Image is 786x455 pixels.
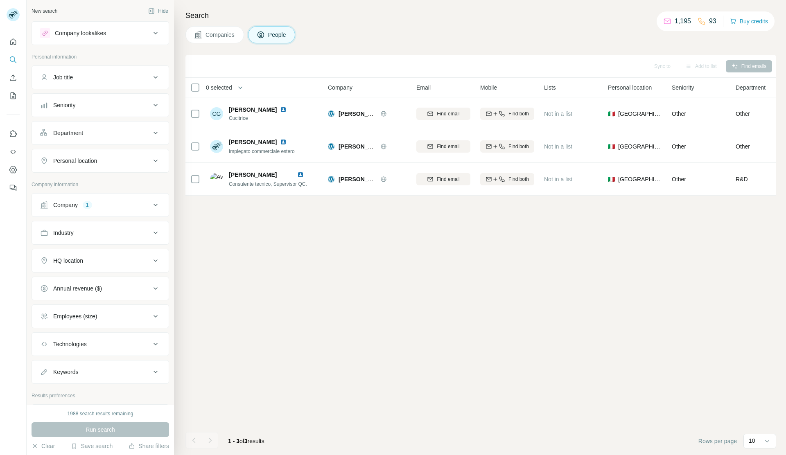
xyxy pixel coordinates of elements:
[672,143,686,150] span: Other
[7,34,20,49] button: Quick start
[53,312,97,320] div: Employees (size)
[142,5,174,17] button: Hide
[416,173,470,185] button: Find email
[32,181,169,188] p: Company information
[229,171,277,178] span: [PERSON_NAME]
[736,83,766,92] span: Department
[698,437,737,445] span: Rows per page
[280,139,287,145] img: LinkedIn logo
[480,83,497,92] span: Mobile
[416,108,470,120] button: Find email
[68,410,133,417] div: 1988 search results remaining
[210,173,223,186] img: Avatar
[297,171,304,178] img: LinkedIn logo
[480,108,534,120] button: Find both
[339,176,531,182] span: [PERSON_NAME] Home AND [PERSON_NAME] [GEOGRAPHIC_DATA]
[32,306,169,326] button: Employees (size)
[544,83,556,92] span: Lists
[544,176,572,182] span: Not in a list
[32,151,169,171] button: Personal location
[239,438,244,444] span: of
[7,52,20,67] button: Search
[83,201,92,209] div: 1
[328,83,352,92] span: Company
[53,157,97,165] div: Personal location
[608,83,652,92] span: Personal location
[53,284,102,293] div: Annual revenue ($)
[7,180,20,195] button: Feedback
[709,16,716,26] p: 93
[32,362,169,382] button: Keywords
[437,143,459,150] span: Find email
[32,442,55,450] button: Clear
[32,95,169,115] button: Seniority
[55,29,106,37] div: Company lookalikes
[544,110,572,117] span: Not in a list
[185,10,776,21] h4: Search
[7,70,20,85] button: Enrich CSV
[53,368,78,376] div: Keywords
[229,181,307,187] span: Consulente tecnico, Supervisor QC.
[672,110,686,117] span: Other
[7,162,20,177] button: Dashboard
[437,110,459,117] span: Find email
[53,73,73,81] div: Job title
[672,83,694,92] span: Seniority
[437,176,459,183] span: Find email
[608,142,615,151] span: 🇮🇹
[53,257,83,265] div: HQ location
[32,334,169,354] button: Technologies
[480,173,534,185] button: Find both
[210,140,223,153] img: Avatar
[736,142,750,151] span: Other
[32,123,169,143] button: Department
[339,110,531,117] span: [PERSON_NAME] Home AND [PERSON_NAME] [GEOGRAPHIC_DATA]
[608,110,615,118] span: 🇮🇹
[608,175,615,183] span: 🇮🇹
[32,23,169,43] button: Company lookalikes
[7,144,20,159] button: Use Surfe API
[736,110,750,118] span: Other
[672,176,686,182] span: Other
[544,143,572,150] span: Not in a list
[129,442,169,450] button: Share filters
[32,7,57,15] div: New search
[229,149,295,154] span: Impiegato commerciale estero
[508,176,529,183] span: Find both
[229,106,277,114] span: [PERSON_NAME]
[53,201,78,209] div: Company
[7,88,20,103] button: My lists
[32,392,169,399] p: Results preferences
[508,143,529,150] span: Find both
[206,83,232,92] span: 0 selected
[229,115,290,122] span: Cucitrice
[53,129,83,137] div: Department
[228,438,239,444] span: 1 - 3
[328,110,334,117] img: Logo of Nicoletti Home AND Calia Italia
[618,110,662,118] span: [GEOGRAPHIC_DATA]
[328,143,334,150] img: Logo of Nicoletti Home AND Calia Italia
[229,138,277,146] span: [PERSON_NAME]
[32,195,169,215] button: Company1
[244,438,248,444] span: 3
[736,175,748,183] span: R&D
[339,143,531,150] span: [PERSON_NAME] Home AND [PERSON_NAME] [GEOGRAPHIC_DATA]
[32,223,169,243] button: Industry
[618,175,662,183] span: [GEOGRAPHIC_DATA]
[416,140,470,153] button: Find email
[416,83,431,92] span: Email
[210,107,223,120] div: CG
[71,442,113,450] button: Save search
[206,31,235,39] span: Companies
[749,437,755,445] p: 10
[328,176,334,182] img: Logo of Nicoletti Home AND Calia Italia
[675,16,691,26] p: 1,195
[268,31,287,39] span: People
[618,142,662,151] span: [GEOGRAPHIC_DATA]
[32,68,169,87] button: Job title
[280,106,287,113] img: LinkedIn logo
[32,53,169,61] p: Personal information
[730,16,768,27] button: Buy credits
[53,229,74,237] div: Industry
[7,126,20,141] button: Use Surfe on LinkedIn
